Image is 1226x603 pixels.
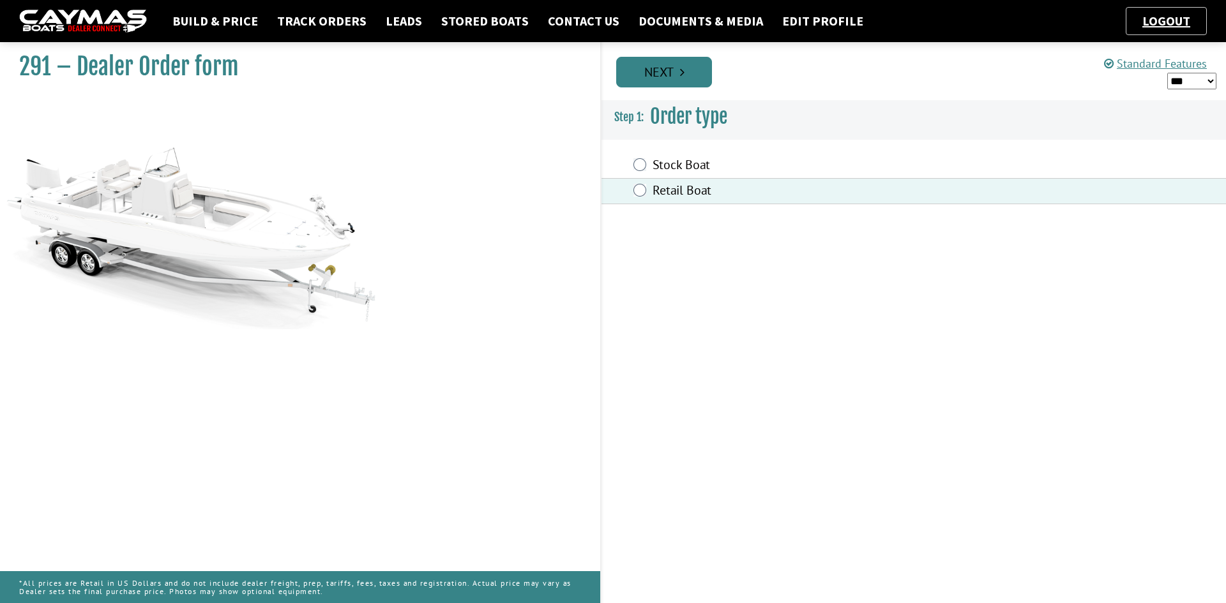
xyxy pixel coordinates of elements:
img: caymas-dealer-connect-2ed40d3bc7270c1d8d7ffb4b79bf05adc795679939227970def78ec6f6c03838.gif [19,10,147,33]
a: Leads [379,13,428,29]
ul: Pagination [613,55,1226,87]
label: Stock Boat [653,157,997,175]
p: *All prices are Retail in US Dollars and do not include dealer freight, prep, tariffs, fees, taxe... [19,572,581,602]
a: Stored Boats [435,13,535,29]
a: Logout [1136,13,1197,29]
h3: Order type [602,93,1226,140]
a: Contact Us [541,13,626,29]
a: Build & Price [166,13,264,29]
label: Retail Boat [653,182,997,201]
a: Track Orders [271,13,373,29]
a: Documents & Media [632,13,769,29]
h1: 291 – Dealer Order form [19,52,568,81]
a: Edit Profile [776,13,870,29]
a: Standard Features [1104,56,1207,71]
a: Next [616,57,712,87]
